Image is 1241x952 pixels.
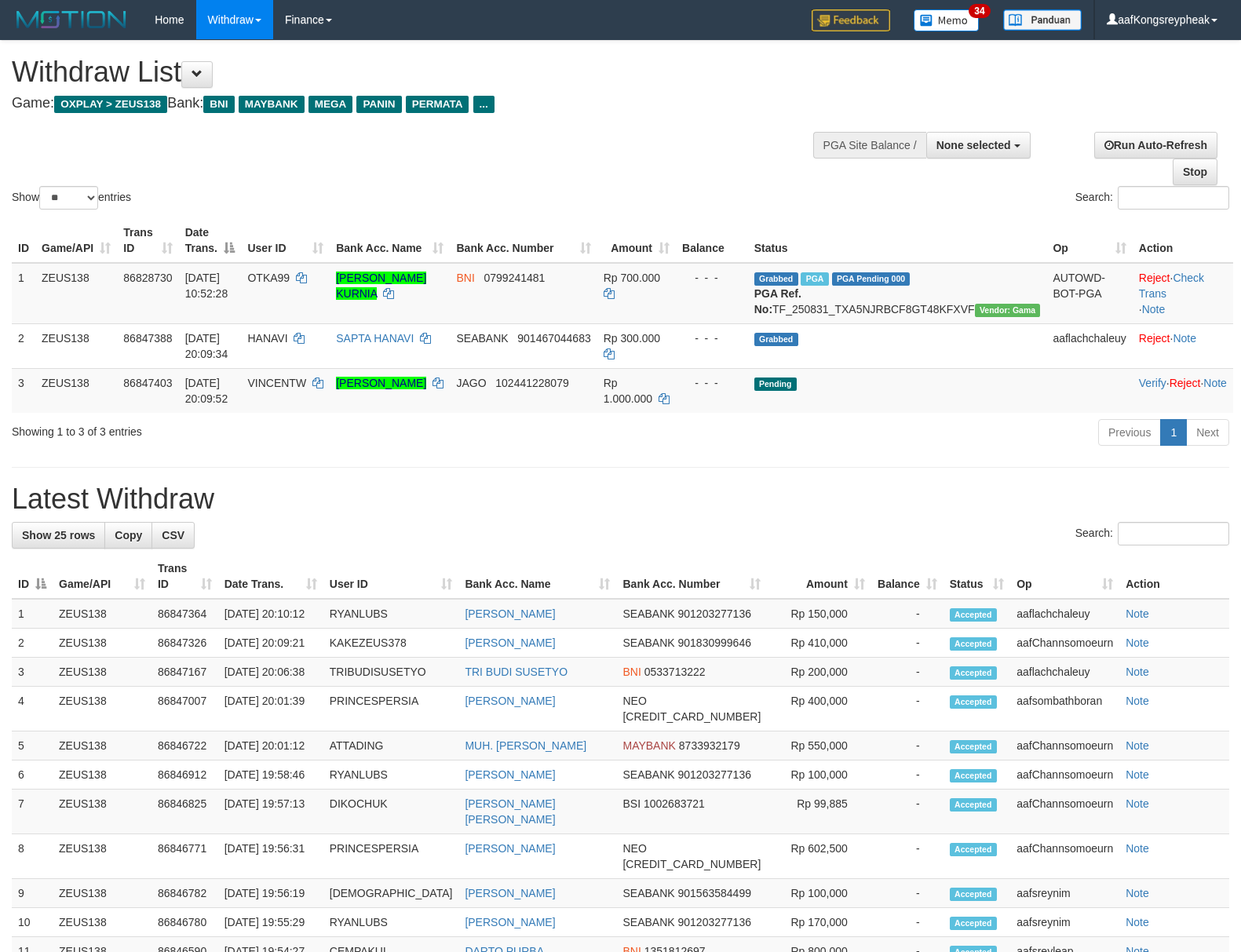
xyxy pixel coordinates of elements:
[1010,687,1119,731] td: aafsombathboran
[104,522,152,549] a: Copy
[162,529,184,542] span: CSV
[644,666,706,678] span: Copy 0533713222 to clipboard
[950,637,997,651] span: Accepted
[767,687,871,731] td: Rp 400,000
[185,377,228,405] span: [DATE] 20:09:52
[151,790,218,834] td: 86846825
[456,377,486,389] span: JAGO
[517,332,590,345] span: Copy 901467044683 to clipboard
[53,761,151,790] td: ZEUS138
[484,272,546,284] span: Copy 0799241481 to clipboard
[1010,658,1119,687] td: aaflachchaleuy
[35,263,117,324] td: ZEUS138
[767,599,871,629] td: Rp 150,000
[1075,186,1229,210] label: Search:
[950,888,997,901] span: Accepted
[1133,218,1233,263] th: Action
[622,666,641,678] span: BNI
[1126,695,1149,707] a: Note
[218,731,323,761] td: [DATE] 20:01:12
[218,834,323,879] td: [DATE] 19:56:31
[1094,132,1217,159] a: Run Auto-Refresh
[151,879,218,908] td: 86846782
[950,608,997,622] span: Accepted
[622,636,674,649] span: SEABANK
[465,768,555,781] a: [PERSON_NAME]
[678,636,751,649] span: Copy 901830999646 to clipboard
[1046,323,1132,368] td: aaflachchaleuy
[323,554,459,599] th: User ID: activate to sort column ascending
[1118,522,1229,545] input: Search:
[12,599,53,629] td: 1
[12,834,53,879] td: 8
[950,740,997,753] span: Accepted
[950,695,997,709] span: Accepted
[247,332,287,345] span: HANAVI
[336,272,426,300] a: [PERSON_NAME] KURNIA
[12,522,105,549] a: Show 25 rows
[1010,599,1119,629] td: aaflachchaleuy
[1126,842,1149,855] a: Note
[622,768,674,781] span: SEABANK
[944,554,1010,599] th: Status: activate to sort column ascending
[1010,761,1119,790] td: aafChannsomoeurn
[151,658,218,687] td: 86847167
[241,218,330,263] th: User ID: activate to sort column ascending
[218,761,323,790] td: [DATE] 19:58:46
[406,96,469,113] span: PERMATA
[1133,323,1233,368] td: ·
[969,4,990,18] span: 34
[323,790,459,834] td: DIKOCHUK
[1126,607,1149,620] a: Note
[622,887,674,899] span: SEABANK
[1010,834,1119,879] td: aafChannsomoeurn
[678,768,751,781] span: Copy 901203277136 to clipboard
[218,879,323,908] td: [DATE] 19:56:19
[151,554,218,599] th: Trans ID: activate to sort column ascending
[53,599,151,629] td: ZEUS138
[12,8,131,31] img: MOTION_logo.png
[247,377,306,389] span: VINCENTW
[1003,9,1082,31] img: panduan.png
[12,658,53,687] td: 3
[1046,218,1132,263] th: Op: activate to sort column ascending
[151,599,218,629] td: 86847364
[1075,522,1229,545] label: Search:
[616,554,767,599] th: Bank Acc. Number: activate to sort column ascending
[35,323,117,368] td: ZEUS138
[53,731,151,761] td: ZEUS138
[871,687,944,731] td: -
[323,658,459,687] td: TRIBUDISUSETYO
[218,687,323,731] td: [DATE] 20:01:39
[754,378,797,391] span: Pending
[767,731,871,761] td: Rp 550,000
[950,769,997,782] span: Accepted
[622,797,641,810] span: BSI
[1133,368,1233,413] td: · ·
[1010,879,1119,908] td: aafsreynim
[767,629,871,658] td: Rp 410,000
[1126,636,1149,649] a: Note
[117,218,178,263] th: Trans ID: activate to sort column ascending
[1139,377,1166,389] a: Verify
[1118,186,1229,210] input: Search:
[53,687,151,731] td: ZEUS138
[53,879,151,908] td: ZEUS138
[1139,272,1170,284] a: Reject
[832,272,911,286] span: PGA Pending
[465,739,586,752] a: MUH. [PERSON_NAME]
[1126,797,1149,810] a: Note
[458,554,616,599] th: Bank Acc. Name: activate to sort column ascending
[356,96,401,113] span: PANIN
[12,908,53,937] td: 10
[53,908,151,937] td: ZEUS138
[604,332,660,345] span: Rp 300.000
[682,330,742,346] div: - - -
[53,658,151,687] td: ZEUS138
[323,834,459,879] td: PRINCESPERSIA
[12,629,53,658] td: 2
[754,287,801,316] b: PGA Ref. No:
[679,739,740,752] span: Copy 8733932179 to clipboard
[54,96,167,113] span: OXPLAY > ZEUS138
[1126,916,1149,928] a: Note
